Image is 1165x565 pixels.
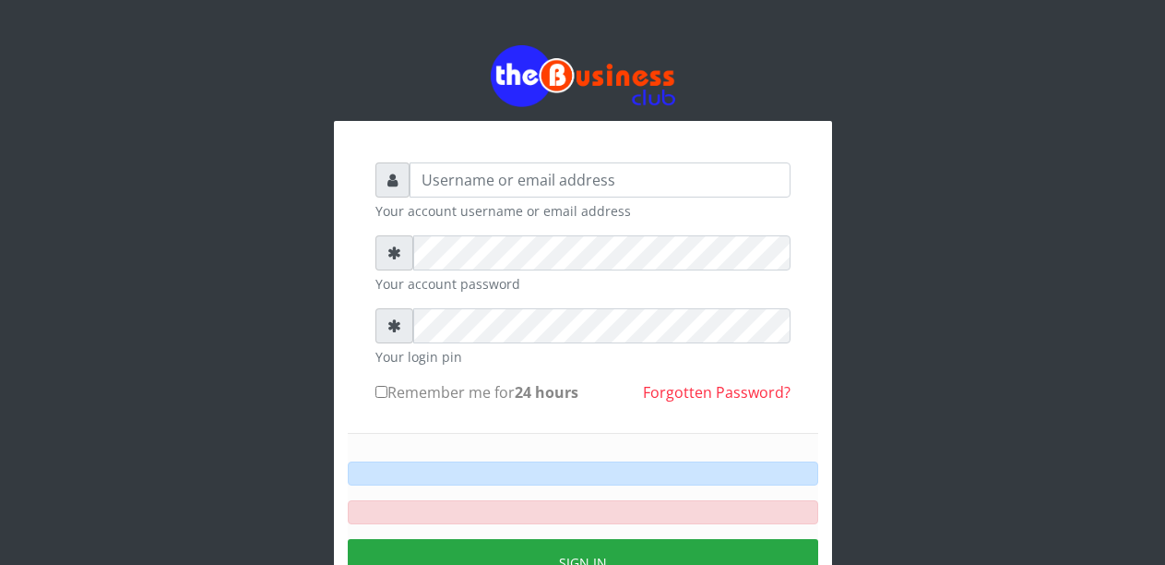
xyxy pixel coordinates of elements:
small: Your account username or email address [375,201,791,221]
label: Remember me for [375,381,578,403]
b: 24 hours [515,382,578,403]
input: Username or email address [410,162,791,198]
small: Your login pin [375,347,791,367]
small: Your account password [375,274,791,294]
a: Forgotten Password? [643,382,791,403]
input: Remember me for24 hours [375,386,387,398]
